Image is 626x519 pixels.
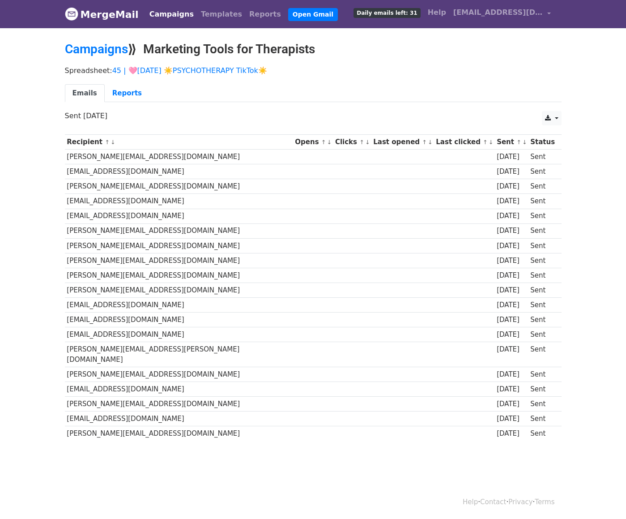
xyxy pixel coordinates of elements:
[65,66,562,75] p: Spreadsheet:
[453,7,543,18] span: [EMAIL_ADDRESS][DOMAIN_NAME]
[65,194,293,209] td: [EMAIL_ADDRESS][DOMAIN_NAME]
[528,164,557,179] td: Sent
[105,84,149,103] a: Reports
[528,412,557,426] td: Sent
[65,7,78,21] img: MergeMail logo
[65,164,293,179] td: [EMAIL_ADDRESS][DOMAIN_NAME]
[528,223,557,238] td: Sent
[65,327,293,342] td: [EMAIL_ADDRESS][DOMAIN_NAME]
[359,139,364,146] a: ↑
[65,397,293,412] td: [PERSON_NAME][EMAIL_ADDRESS][DOMAIN_NAME]
[197,5,246,23] a: Templates
[528,253,557,268] td: Sent
[522,139,527,146] a: ↓
[65,179,293,194] td: [PERSON_NAME][EMAIL_ADDRESS][DOMAIN_NAME]
[528,209,557,223] td: Sent
[353,8,420,18] span: Daily emails left: 31
[528,268,557,283] td: Sent
[497,152,526,162] div: [DATE]
[65,253,293,268] td: [PERSON_NAME][EMAIL_ADDRESS][DOMAIN_NAME]
[424,4,450,21] a: Help
[65,426,293,441] td: [PERSON_NAME][EMAIL_ADDRESS][DOMAIN_NAME]
[288,8,338,21] a: Open Gmail
[65,223,293,238] td: [PERSON_NAME][EMAIL_ADDRESS][DOMAIN_NAME]
[428,139,433,146] a: ↓
[65,42,562,57] h2: ⟫ Marketing Tools for Therapists
[497,181,526,192] div: [DATE]
[508,498,532,506] a: Privacy
[497,429,526,439] div: [DATE]
[105,139,110,146] a: ↑
[497,226,526,236] div: [DATE]
[497,315,526,325] div: [DATE]
[528,283,557,298] td: Sent
[535,498,554,506] a: Terms
[65,209,293,223] td: [EMAIL_ADDRESS][DOMAIN_NAME]
[497,414,526,424] div: [DATE]
[528,342,557,367] td: Sent
[365,139,370,146] a: ↓
[65,84,105,103] a: Emails
[497,241,526,251] div: [DATE]
[371,135,434,150] th: Last opened
[450,4,554,25] a: [EMAIL_ADDRESS][DOMAIN_NAME]
[489,139,494,146] a: ↓
[528,426,557,441] td: Sent
[65,268,293,283] td: [PERSON_NAME][EMAIL_ADDRESS][DOMAIN_NAME]
[65,238,293,253] td: [PERSON_NAME][EMAIL_ADDRESS][DOMAIN_NAME]
[528,397,557,412] td: Sent
[497,399,526,409] div: [DATE]
[65,298,293,313] td: [EMAIL_ADDRESS][DOMAIN_NAME]
[494,135,528,150] th: Sent
[497,211,526,221] div: [DATE]
[528,382,557,397] td: Sent
[65,367,293,382] td: [PERSON_NAME][EMAIL_ADDRESS][DOMAIN_NAME]
[65,42,128,56] a: Campaigns
[480,498,506,506] a: Contact
[350,4,424,21] a: Daily emails left: 31
[422,139,427,146] a: ↑
[333,135,371,150] th: Clicks
[65,150,293,164] td: [PERSON_NAME][EMAIL_ADDRESS][DOMAIN_NAME]
[528,194,557,209] td: Sent
[65,382,293,397] td: [EMAIL_ADDRESS][DOMAIN_NAME]
[497,384,526,395] div: [DATE]
[463,498,478,506] a: Help
[146,5,197,23] a: Campaigns
[528,238,557,253] td: Sent
[483,139,488,146] a: ↑
[497,196,526,206] div: [DATE]
[111,139,115,146] a: ↓
[497,270,526,281] div: [DATE]
[65,283,293,298] td: [PERSON_NAME][EMAIL_ADDRESS][DOMAIN_NAME]
[497,256,526,266] div: [DATE]
[293,135,333,150] th: Opens
[528,150,557,164] td: Sent
[434,135,495,150] th: Last clicked
[321,139,326,146] a: ↑
[65,412,293,426] td: [EMAIL_ADDRESS][DOMAIN_NAME]
[112,66,267,75] a: 45 | 🩷[DATE] ☀️PSYCHOTHERAPY TikTok☀️
[497,344,526,355] div: [DATE]
[497,369,526,380] div: [DATE]
[497,285,526,296] div: [DATE]
[497,330,526,340] div: [DATE]
[65,313,293,327] td: [EMAIL_ADDRESS][DOMAIN_NAME]
[528,313,557,327] td: Sent
[528,327,557,342] td: Sent
[65,111,562,120] p: Sent [DATE]
[327,139,332,146] a: ↓
[65,342,293,367] td: [PERSON_NAME][EMAIL_ADDRESS][PERSON_NAME][DOMAIN_NAME]
[528,298,557,313] td: Sent
[516,139,521,146] a: ↑
[65,135,293,150] th: Recipient
[497,300,526,310] div: [DATE]
[528,179,557,194] td: Sent
[497,167,526,177] div: [DATE]
[528,367,557,382] td: Sent
[246,5,285,23] a: Reports
[65,5,139,24] a: MergeMail
[528,135,557,150] th: Status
